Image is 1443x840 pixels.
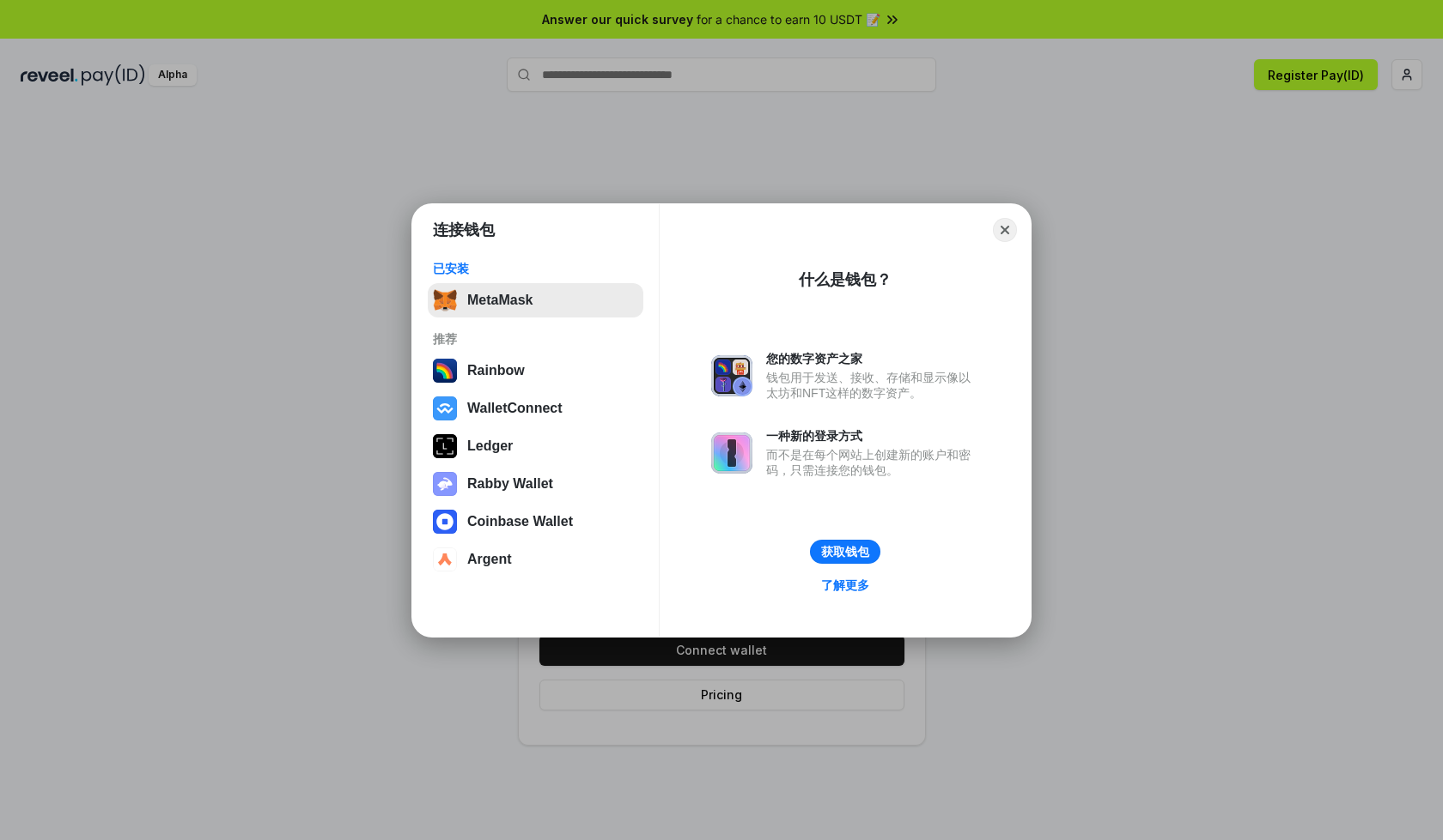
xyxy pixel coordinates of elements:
[428,429,643,463] button: Ledger
[467,401,563,416] div: WalletConnect
[433,331,638,347] div: 推荐
[433,547,457,571] img: svg+xml,%3Csvg%20width%3D%2228%22%20height%3D%2228%22%20viewBox%3D%220%200%2028%2028%22%20fill%3D...
[433,396,457,420] img: svg+xml,%3Csvg%20width%3D%2228%22%20height%3D%2228%22%20viewBox%3D%220%200%2028%2028%22%20fill%3D...
[711,432,752,474] img: svg+xml,%3Csvg%20xmlns%3D%22http%3A%2F%2Fwww.w3.org%2F2000%2Fsvg%22%20fill%3D%22none%22%20viewBox...
[433,359,457,383] img: svg+xml,%3Csvg%20width%3D%22120%22%20height%3D%22120%22%20viewBox%3D%220%200%20120%20120%22%20fil...
[766,428,979,444] div: 一种新的登录方式
[766,370,979,401] div: 钱包用于发送、接收、存储和显示像以太坊和NFT这样的数字资产。
[428,542,643,577] button: Argent
[467,476,553,492] div: Rabby Wallet
[467,514,573,529] div: Coinbase Wallet
[993,218,1017,242] button: Close
[711,355,752,396] img: svg+xml,%3Csvg%20xmlns%3D%22http%3A%2F%2Fwww.w3.org%2F2000%2Fsvg%22%20fill%3D%22none%22%20viewBox...
[467,438,513,454] div: Ledger
[433,434,457,458] img: svg+xml,%3Csvg%20xmlns%3D%22http%3A%2F%2Fwww.w3.org%2F2000%2Fsvg%22%20width%3D%2228%22%20height%3...
[810,540,880,564] button: 获取钱包
[766,351,979,366] div: 您的数字资产之家
[428,505,643,539] button: Coinbase Wallet
[467,552,512,567] div: Argent
[467,363,525,378] div: Rainbow
[433,288,457,312] img: svg+xml,%3Csvg%20fill%3D%22none%22%20height%3D%2233%22%20viewBox%3D%220%200%2035%2033%22%20width%...
[428,354,643,388] button: Rainbow
[433,220,495,240] h1: 连接钱包
[428,283,643,317] button: MetaMask
[821,544,869,559] div: 获取钱包
[433,472,457,496] img: svg+xml,%3Csvg%20xmlns%3D%22http%3A%2F%2Fwww.w3.org%2F2000%2Fsvg%22%20fill%3D%22none%22%20viewBox...
[811,574,880,596] a: 了解更多
[467,293,533,308] div: MetaMask
[766,447,979,478] div: 而不是在每个网站上创建新的账户和密码，只需连接您的钱包。
[428,467,643,501] button: Rabby Wallet
[821,577,869,593] div: 了解更多
[433,510,457,534] img: svg+xml,%3Csvg%20width%3D%2228%22%20height%3D%2228%22%20viewBox%3D%220%200%2028%2028%22%20fill%3D...
[433,261,638,276] div: 已安装
[799,269,892,290] div: 什么是钱包？
[428,391,643,426] button: WalletConnect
